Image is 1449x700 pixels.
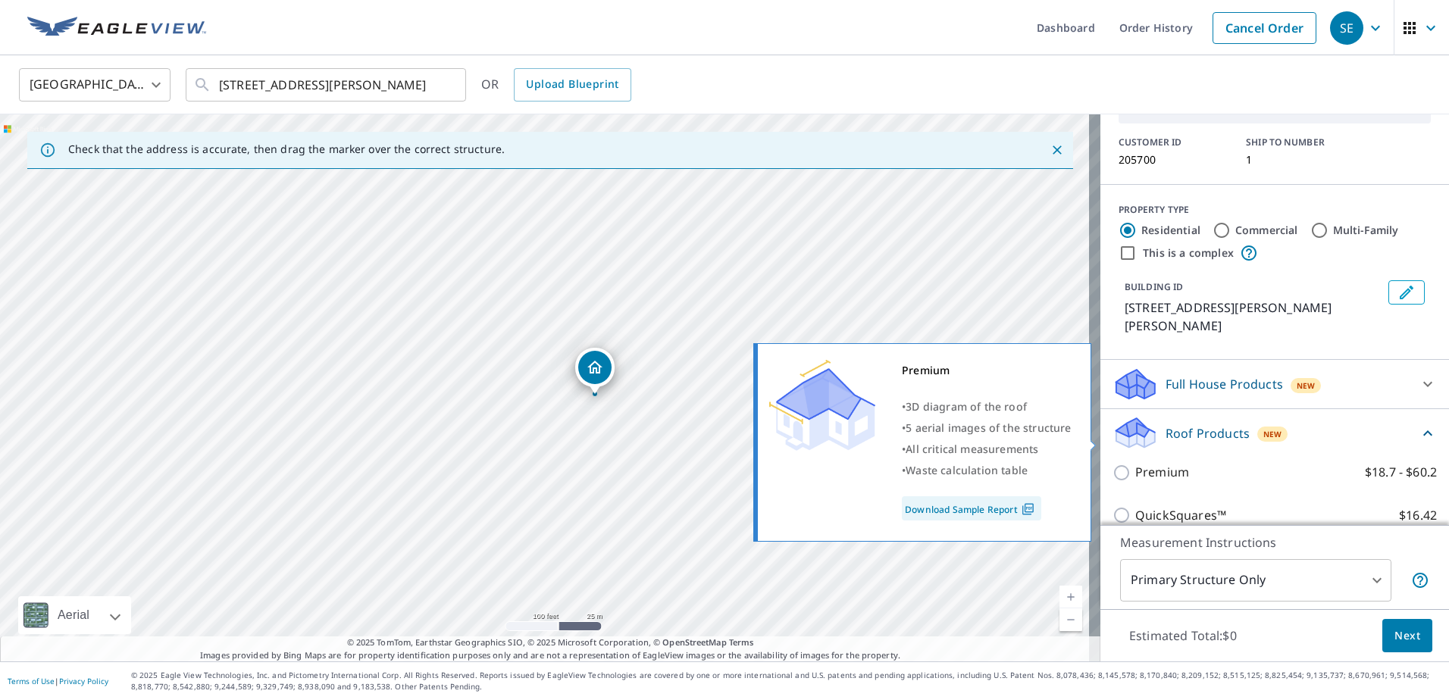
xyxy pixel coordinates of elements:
[18,596,131,634] div: Aerial
[902,417,1072,439] div: •
[1117,619,1249,652] p: Estimated Total: $0
[769,360,875,451] img: Premium
[1119,203,1431,217] div: PROPERTY TYPE
[1125,280,1183,293] p: BUILDING ID
[1297,380,1316,392] span: New
[1382,619,1432,653] button: Next
[1113,415,1437,451] div: Roof ProductsNew
[19,64,171,106] div: [GEOGRAPHIC_DATA]
[526,75,618,94] span: Upload Blueprint
[1235,223,1298,238] label: Commercial
[1120,533,1429,552] p: Measurement Instructions
[27,17,206,39] img: EV Logo
[1135,463,1189,482] p: Premium
[1333,223,1399,238] label: Multi-Family
[68,142,505,156] p: Check that the address is accurate, then drag the marker over the correct structure.
[1135,506,1226,525] p: QuickSquares™
[902,396,1072,417] div: •
[481,68,631,102] div: OR
[1119,154,1228,166] p: 205700
[902,460,1072,481] div: •
[59,676,108,686] a: Privacy Policy
[729,636,754,648] a: Terms
[1047,140,1067,160] button: Close
[1059,608,1082,631] a: Current Level 18, Zoom Out
[906,420,1071,435] span: 5 aerial images of the structure
[1330,11,1363,45] div: SE
[1143,245,1234,261] label: This is a complex
[1141,223,1200,238] label: Residential
[514,68,631,102] a: Upload Blueprint
[1018,502,1038,516] img: Pdf Icon
[1059,586,1082,608] a: Current Level 18, Zoom In
[347,636,754,649] span: © 2025 TomTom, Earthstar Geographics SIO, © 2025 Microsoft Corporation, ©
[906,399,1027,414] span: 3D diagram of the roof
[1411,571,1429,589] span: Your report will include only the primary structure on the property. For example, a detached gara...
[8,677,108,686] p: |
[1246,154,1355,166] p: 1
[219,64,435,106] input: Search by address or latitude-longitude
[1166,375,1283,393] p: Full House Products
[1113,366,1437,402] div: Full House ProductsNew
[1263,428,1282,440] span: New
[575,348,615,395] div: Dropped pin, building 1, Residential property, 9386 Fry Rd Mc Kean, PA 16426
[1399,506,1437,525] p: $16.42
[131,670,1441,692] p: © 2025 Eagle View Technologies, Inc. and Pictometry International Corp. All Rights Reserved. Repo...
[1394,627,1420,645] span: Next
[902,439,1072,460] div: •
[53,596,94,634] div: Aerial
[902,496,1041,520] a: Download Sample Report
[8,676,55,686] a: Terms of Use
[1119,136,1228,149] p: CUSTOMER ID
[1213,12,1316,44] a: Cancel Order
[906,442,1038,456] span: All critical measurements
[1120,559,1391,602] div: Primary Structure Only
[1365,463,1437,482] p: $18.7 - $60.2
[662,636,726,648] a: OpenStreetMap
[902,360,1072,381] div: Premium
[1246,136,1355,149] p: SHIP TO NUMBER
[1388,280,1425,305] button: Edit building 1
[1125,298,1382,335] p: [STREET_ADDRESS][PERSON_NAME][PERSON_NAME]
[906,463,1028,477] span: Waste calculation table
[1166,424,1250,442] p: Roof Products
